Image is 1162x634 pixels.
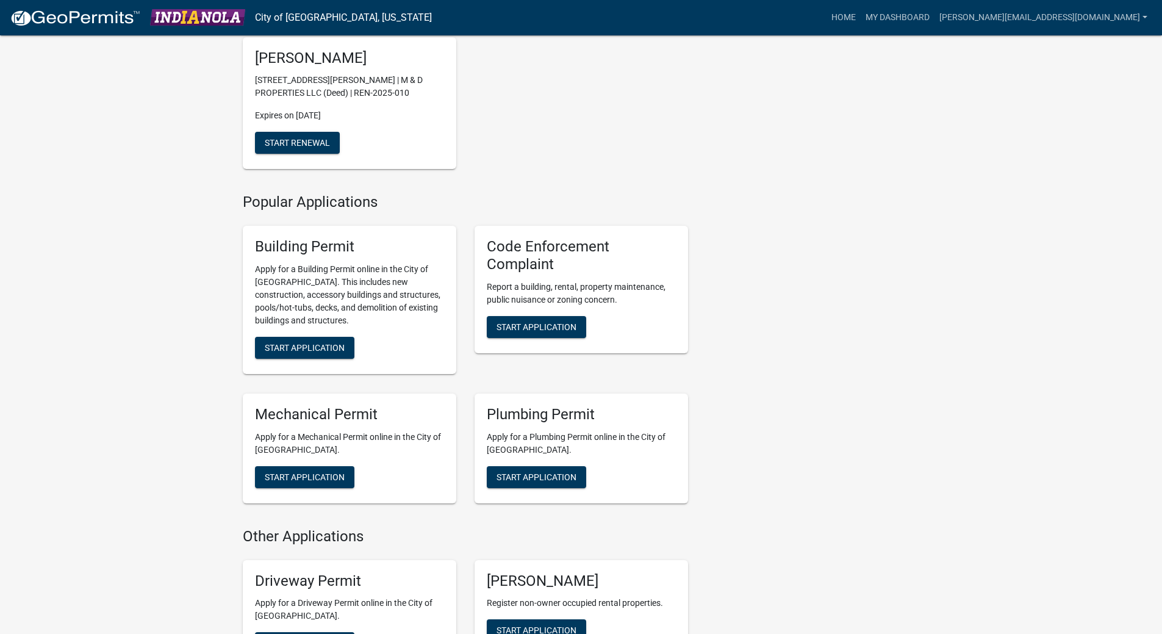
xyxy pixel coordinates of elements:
p: Apply for a Mechanical Permit online in the City of [GEOGRAPHIC_DATA]. [255,431,444,456]
a: City of [GEOGRAPHIC_DATA], [US_STATE] [255,7,432,28]
h5: Driveway Permit [255,572,444,590]
h4: Popular Applications [243,193,688,211]
span: Start Renewal [265,138,330,148]
img: City of Indianola, Iowa [150,9,245,26]
span: Start Application [497,472,576,481]
h5: Building Permit [255,238,444,256]
a: Home [827,6,861,29]
a: My Dashboard [861,6,934,29]
h5: Mechanical Permit [255,406,444,423]
h5: Plumbing Permit [487,406,676,423]
a: [PERSON_NAME][EMAIL_ADDRESS][DOMAIN_NAME] [934,6,1152,29]
span: Start Application [265,472,345,481]
p: Report a building, rental, property maintenance, public nuisance or zoning concern. [487,281,676,306]
button: Start Application [487,316,586,338]
span: Start Application [497,322,576,331]
h4: Other Applications [243,528,688,546]
button: Start Application [255,337,354,359]
button: Start Application [487,466,586,488]
p: Apply for a Driveway Permit online in the City of [GEOGRAPHIC_DATA]. [255,597,444,622]
p: Apply for a Building Permit online in the City of [GEOGRAPHIC_DATA]. This includes new constructi... [255,263,444,327]
p: Register non-owner occupied rental properties. [487,597,676,610]
button: Start Application [255,466,354,488]
h5: [PERSON_NAME] [487,572,676,590]
h5: Code Enforcement Complaint [487,238,676,273]
p: Apply for a Plumbing Permit online in the City of [GEOGRAPHIC_DATA]. [487,431,676,456]
p: [STREET_ADDRESS][PERSON_NAME] | M & D PROPERTIES LLC (Deed) | REN-2025-010 [255,74,444,99]
span: Start Application [265,343,345,353]
button: Start Renewal [255,132,340,154]
p: Expires on [DATE] [255,109,444,122]
h5: [PERSON_NAME] [255,49,444,67]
